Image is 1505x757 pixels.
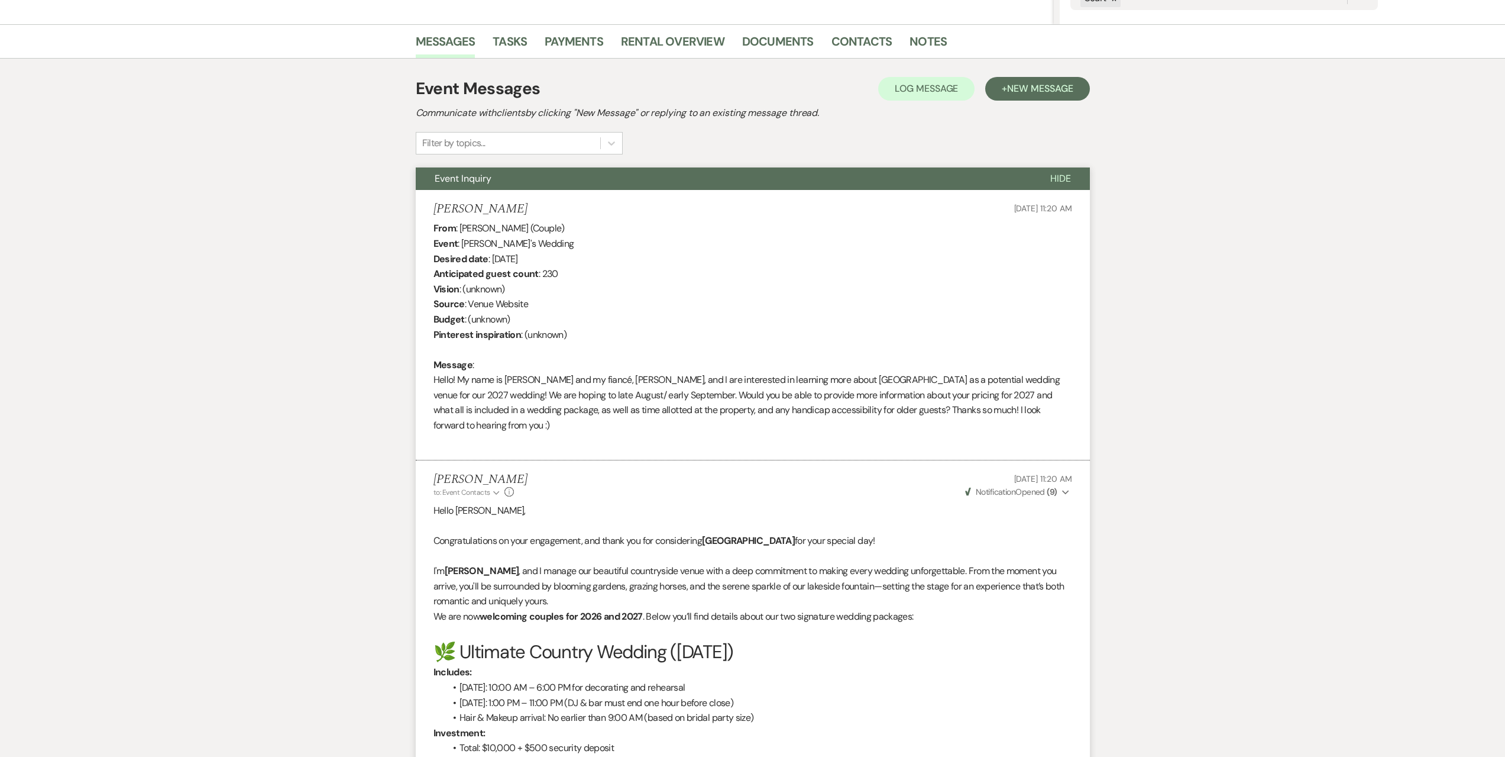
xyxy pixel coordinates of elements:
[445,710,1072,726] li: Hair & Makeup arrival: No earlier than 9:00 AM (based on bridal party size)
[1014,203,1072,214] span: [DATE] 11:20 AM
[1014,473,1072,484] span: [DATE] 11:20 AM
[433,359,473,371] b: Message
[433,503,1072,518] p: Hello [PERSON_NAME],
[433,283,459,295] b: Vision
[433,253,488,265] b: Desired date
[985,77,1089,101] button: +New Message
[433,313,465,326] b: Budget
[422,136,486,150] div: Filter by topics...
[493,32,527,58] a: Tasks
[445,740,1072,756] li: Total: $10,000 + $500 security deposit
[435,172,491,185] span: Event Inquiry
[433,328,522,341] b: Pinterest inspiration
[445,680,1072,695] li: [DATE]: 10:00 AM – 6:00 PM for decorating and rehearsal
[445,695,1072,711] li: [DATE]: 1:00 PM – 11:00 PM (DJ & bar must end one hour before close)
[433,563,1072,609] p: I'm , and I manage our beautiful countryside venue with a deep commitment to making every wedding...
[895,82,958,95] span: Log Message
[433,533,1072,549] p: Congratulations on your engagement, and thank you for considering for your special day!
[416,167,1031,190] button: Event Inquiry
[1031,167,1090,190] button: Hide
[433,298,465,310] b: Source
[433,609,1072,624] p: We are now . Below you’ll find details about our two signature wedding packages:
[1050,172,1071,185] span: Hide
[433,237,458,250] b: Event
[831,32,892,58] a: Contacts
[433,488,490,497] span: to: Event Contacts
[433,639,1072,665] h3: 🌿 Ultimate Country Wedding ([DATE])
[545,32,603,58] a: Payments
[433,268,539,280] b: Anticipated guest count
[621,32,724,58] a: Rental Overview
[416,76,540,101] h1: Event Messages
[416,32,475,58] a: Messages
[1007,82,1073,95] span: New Message
[963,486,1072,498] button: NotificationOpened (9)
[976,487,1015,497] span: Notification
[702,534,795,547] strong: [GEOGRAPHIC_DATA]
[433,727,486,739] strong: Investment:
[433,221,1072,448] div: : [PERSON_NAME] (Couple) : [PERSON_NAME]'s Wedding : [DATE] : 230 : (unknown) : Venue Website : (...
[910,32,947,58] a: Notes
[965,487,1057,497] span: Opened
[480,610,643,623] strong: welcoming couples for 2026 and 2027
[416,106,1090,120] h2: Communicate with clients by clicking "New Message" or replying to an existing message thread.
[742,32,814,58] a: Documents
[878,77,975,101] button: Log Message
[1047,487,1057,497] strong: ( 9 )
[445,565,519,577] strong: [PERSON_NAME]
[433,472,527,487] h5: [PERSON_NAME]
[433,222,456,234] b: From
[433,666,472,678] strong: Includes:
[433,487,501,498] button: to: Event Contacts
[433,202,527,217] h5: [PERSON_NAME]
